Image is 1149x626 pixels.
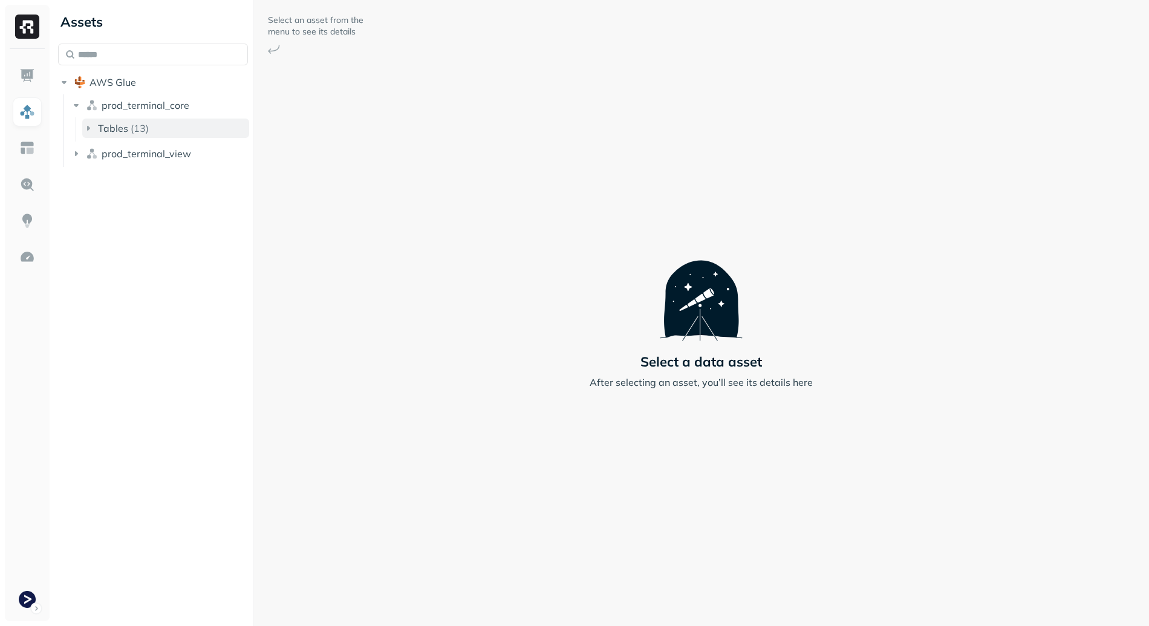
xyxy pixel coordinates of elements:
[268,15,365,37] p: Select an asset from the menu to see its details
[19,591,36,608] img: Terminal
[268,45,280,54] img: Arrow
[19,68,35,83] img: Dashboard
[19,177,35,192] img: Query Explorer
[70,144,249,163] button: prod_terminal_view
[102,148,191,160] span: prod_terminal_view
[82,119,249,138] button: Tables(13)
[660,236,743,341] img: Telescope
[19,140,35,156] img: Asset Explorer
[19,213,35,229] img: Insights
[86,148,98,160] img: namespace
[98,122,128,134] span: Tables
[590,375,813,390] p: After selecting an asset, you’ll see its details here
[86,99,98,111] img: namespace
[19,104,35,120] img: Assets
[90,76,136,88] span: AWS Glue
[15,15,39,39] img: Ryft
[131,122,149,134] p: ( 13 )
[74,76,86,88] img: root
[19,249,35,265] img: Optimization
[102,99,189,111] span: prod_terminal_core
[70,96,249,115] button: prod_terminal_core
[58,73,248,92] button: AWS Glue
[58,12,248,31] div: Assets
[640,353,762,370] p: Select a data asset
